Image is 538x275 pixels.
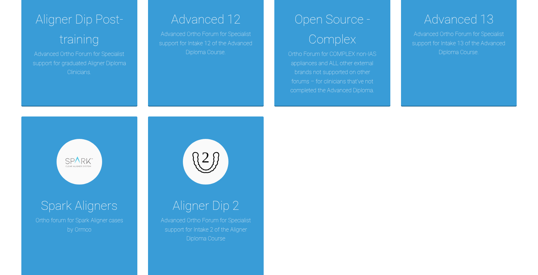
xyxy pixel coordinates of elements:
[32,10,127,50] div: Aligner Dip Post-training
[285,50,380,95] p: Ortho Forum for COMPLEX non-IAS appliances and ALL other external brands not supported on other f...
[173,196,239,216] div: Aligner Dip 2
[32,216,127,234] p: Ortho forum for Spark Aligner cases by Ormco
[412,30,506,57] p: Advanced Ortho Forum for Specialist support for Intake 13 of the Advanced Diploma Course.
[159,30,253,57] p: Advanced Ortho Forum for Specialist support for Intake 12 of the Advanced Diploma Course.
[171,10,241,30] div: Advanced 12
[424,10,494,30] div: Advanced 13
[32,50,127,77] p: Advanced Ortho Forum for Specialist support for graduated Aligner Diploma Clinicians.
[285,10,380,50] div: Open Source - Complex
[65,156,93,167] img: spark.ce82febc.svg
[192,148,220,176] img: aligner-diploma-2.b6fe054d.svg
[41,196,117,216] div: Spark Aligners
[159,216,253,243] p: Advanced Ortho Forum for Specialist support for Intake 2 of the Aligner Diploma Course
